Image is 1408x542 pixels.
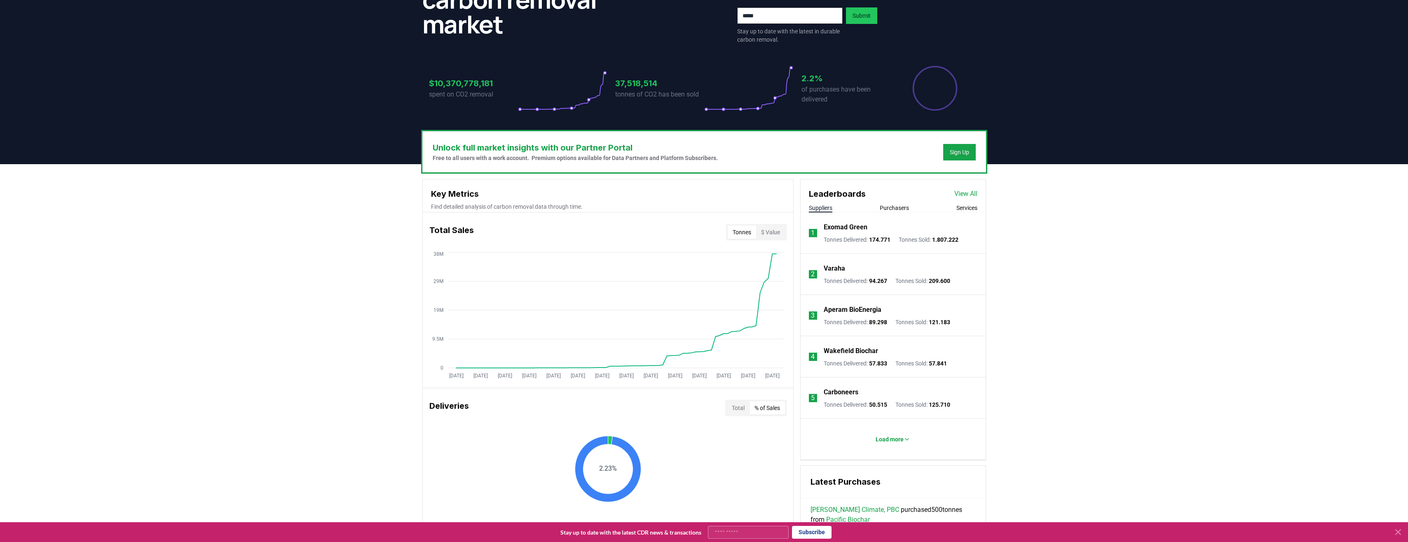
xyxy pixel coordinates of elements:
tspan: [DATE] [740,373,755,379]
span: 50.515 [869,401,887,408]
p: Tonnes Delivered : [824,318,887,326]
h3: Unlock full market insights with our Partner Portal [433,141,718,154]
tspan: [DATE] [546,373,560,379]
p: 3 [811,311,815,320]
tspan: 29M [433,278,443,284]
p: Tonnes Sold : [895,318,950,326]
a: Wakefield Biochar [824,346,878,356]
tspan: [DATE] [692,373,706,379]
span: 89.298 [869,319,887,325]
p: 1 [811,228,815,238]
button: Total [727,401,750,415]
button: Submit [846,7,877,24]
p: Tonnes Delivered : [824,277,887,285]
text: 2.23% [599,464,617,472]
span: 1.807.222 [932,236,958,243]
tspan: 0 [440,365,443,371]
span: 121.183 [929,319,950,325]
a: Exomad Green [824,222,867,232]
span: purchased 500 tonnes from [811,505,976,525]
tspan: [DATE] [643,373,658,379]
p: spent on CO2 removal [429,90,518,99]
tspan: [DATE] [716,373,731,379]
tspan: 38M [433,251,443,257]
p: Tonnes Sold : [895,359,947,368]
p: 5 [811,393,815,403]
span: 57.841 [929,360,947,367]
button: Suppliers [809,204,832,212]
div: Percentage of sales delivered [912,65,958,111]
tspan: [DATE] [595,373,609,379]
a: View All [954,189,977,199]
tspan: [DATE] [473,373,487,379]
button: $ Value [756,226,785,239]
p: Tonnes Sold : [895,277,950,285]
h3: $10,370,778,181 [429,77,518,90]
button: Sign Up [943,144,976,160]
tspan: [DATE] [522,373,536,379]
p: Find detailed analysis of carbon removal data through time. [431,203,785,211]
tspan: 19M [433,307,443,313]
tspan: [DATE] [497,373,512,379]
a: Carboneers [824,387,858,397]
span: 57.833 [869,360,887,367]
a: Sign Up [950,148,969,156]
button: Load more [869,431,917,448]
p: tonnes of CO2 has been sold [615,90,704,99]
span: 209.600 [929,278,950,284]
p: Tonnes Delivered : [824,236,890,244]
p: Load more [876,435,904,443]
span: 174.771 [869,236,890,243]
h3: 2.2% [801,72,890,85]
tspan: 9.5M [432,336,443,342]
tspan: [DATE] [570,373,585,379]
h3: Total Sales [429,224,474,240]
p: Tonnes Delivered : [824,401,887,409]
h3: Leaderboards [809,188,866,200]
p: Tonnes Delivered : [824,359,887,368]
button: % of Sales [750,401,785,415]
span: 125.710 [929,401,950,408]
button: Tonnes [728,226,756,239]
h3: 37,518,514 [615,77,704,90]
span: 94.267 [869,278,887,284]
a: Varaha [824,264,845,273]
h3: Key Metrics [431,188,785,200]
p: 4 [811,352,815,362]
tspan: [DATE] [449,373,463,379]
p: Free to all users with a work account. Premium options available for Data Partners and Platform S... [433,154,718,162]
a: [PERSON_NAME] Climate, PBC [811,505,899,515]
h3: Latest Purchases [811,476,976,488]
h3: Deliveries [429,400,469,416]
button: Purchasers [880,204,909,212]
button: Services [956,204,977,212]
tspan: [DATE] [619,373,633,379]
tspan: [DATE] [765,373,779,379]
tspan: [DATE] [668,373,682,379]
p: Tonnes Sold : [899,236,958,244]
p: 2 [811,269,815,279]
a: Pacific Biochar [826,515,870,525]
p: of purchases have been delivered [801,85,890,104]
p: Tonnes Sold : [895,401,950,409]
a: Aperam BioEnergia [824,305,881,315]
p: Stay up to date with the latest in durable carbon removal. [737,27,843,44]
